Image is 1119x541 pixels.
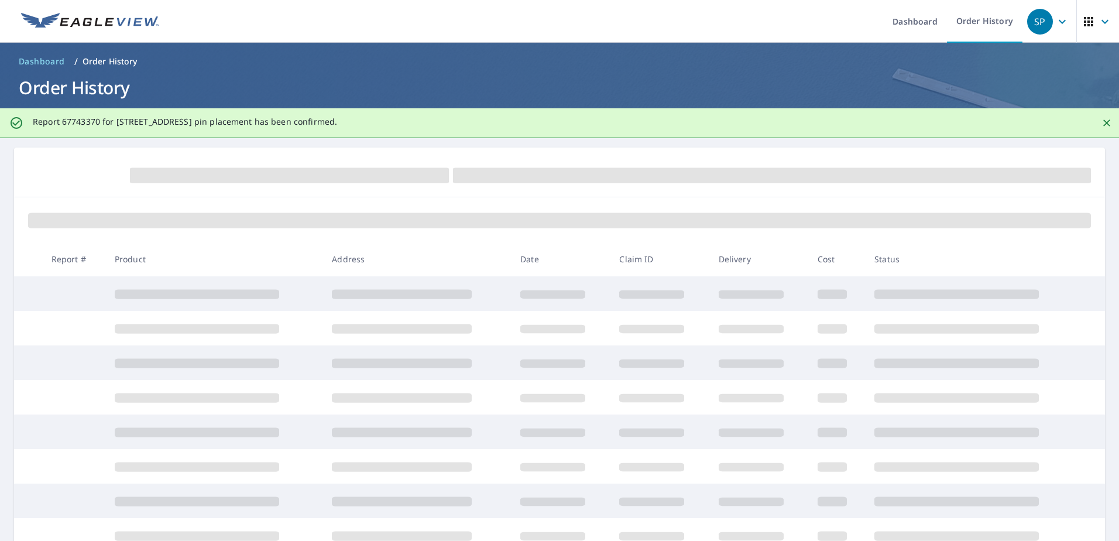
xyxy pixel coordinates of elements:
[14,76,1105,100] h1: Order History
[865,242,1083,276] th: Status
[610,242,709,276] th: Claim ID
[33,117,337,127] p: Report 67743370 for [STREET_ADDRESS] pin placement has been confirmed.
[14,52,1105,71] nav: breadcrumb
[322,242,511,276] th: Address
[808,242,865,276] th: Cost
[21,13,159,30] img: EV Logo
[105,242,323,276] th: Product
[19,56,65,67] span: Dashboard
[1099,115,1114,131] button: Close
[83,56,138,67] p: Order History
[511,242,610,276] th: Date
[14,52,70,71] a: Dashboard
[42,242,105,276] th: Report #
[1027,9,1053,35] div: SP
[74,54,78,69] li: /
[709,242,808,276] th: Delivery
